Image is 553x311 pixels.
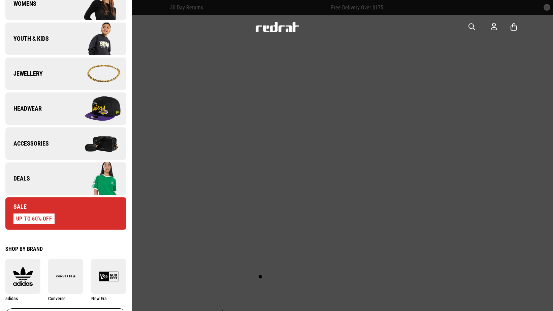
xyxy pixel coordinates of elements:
img: Company [66,127,126,160]
a: Jewellery Company [5,57,126,90]
span: Deals [5,174,30,183]
img: Company [66,57,126,90]
div: Shop by Brand [5,246,126,252]
img: Company [66,162,126,195]
button: Open LiveChat chat widget [5,3,26,23]
img: Redrat logo [255,22,299,32]
a: Accessories Company [5,127,126,160]
span: New Era [91,296,107,301]
a: Headwear Company [5,92,126,125]
a: Deals Company [5,162,126,195]
div: UP TO 60% OFF [13,213,55,224]
img: Converse [48,267,83,286]
span: Accessories [5,140,49,148]
span: Jewellery [5,70,43,78]
a: Sale UP TO 60% OFF [5,197,126,230]
img: Company [66,22,126,55]
span: Converse [48,296,66,301]
span: Youth & Kids [5,35,49,43]
img: New Era [91,267,126,286]
span: adidas [5,296,18,301]
span: Headwear [5,105,42,113]
a: New Era New Era [91,259,126,302]
span: Sale [5,203,27,211]
a: Youth & Kids Company [5,23,126,55]
img: adidas [5,267,40,286]
a: adidas adidas [5,259,40,302]
img: Company [66,92,126,125]
a: Converse Converse [48,259,83,302]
